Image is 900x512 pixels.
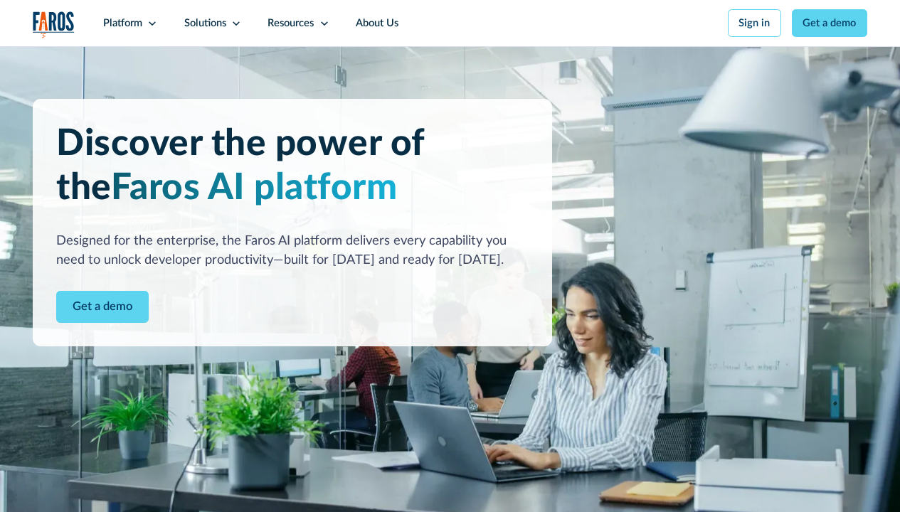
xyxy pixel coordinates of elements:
div: Resources [268,16,314,31]
a: home [33,11,75,38]
div: Platform [103,16,142,31]
a: Sign in [728,9,781,37]
img: Logo of the analytics and reporting company Faros. [33,11,75,38]
h1: Discover the power of the [56,122,529,210]
a: Contact Modal [56,291,149,323]
div: Solutions [184,16,226,31]
a: Get a demo [792,9,867,37]
span: Faros AI platform [111,170,398,206]
div: Designed for the enterprise, the Faros AI platform delivers every capability you need to unlock d... [56,231,529,270]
